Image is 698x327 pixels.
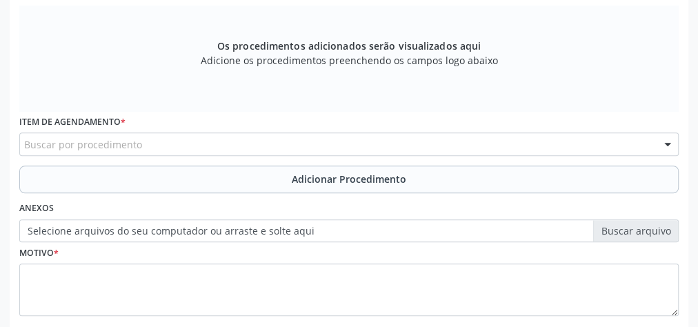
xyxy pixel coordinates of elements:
span: Adicionar Procedimento [292,172,406,186]
span: Os procedimentos adicionados serão visualizados aqui [217,39,481,53]
button: Adicionar Procedimento [19,166,679,193]
label: Anexos [19,198,54,219]
span: Buscar por procedimento [24,137,142,152]
label: Motivo [19,242,59,264]
span: Adicione os procedimentos preenchendo os campos logo abaixo [201,53,498,68]
label: Item de agendamento [19,112,126,133]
